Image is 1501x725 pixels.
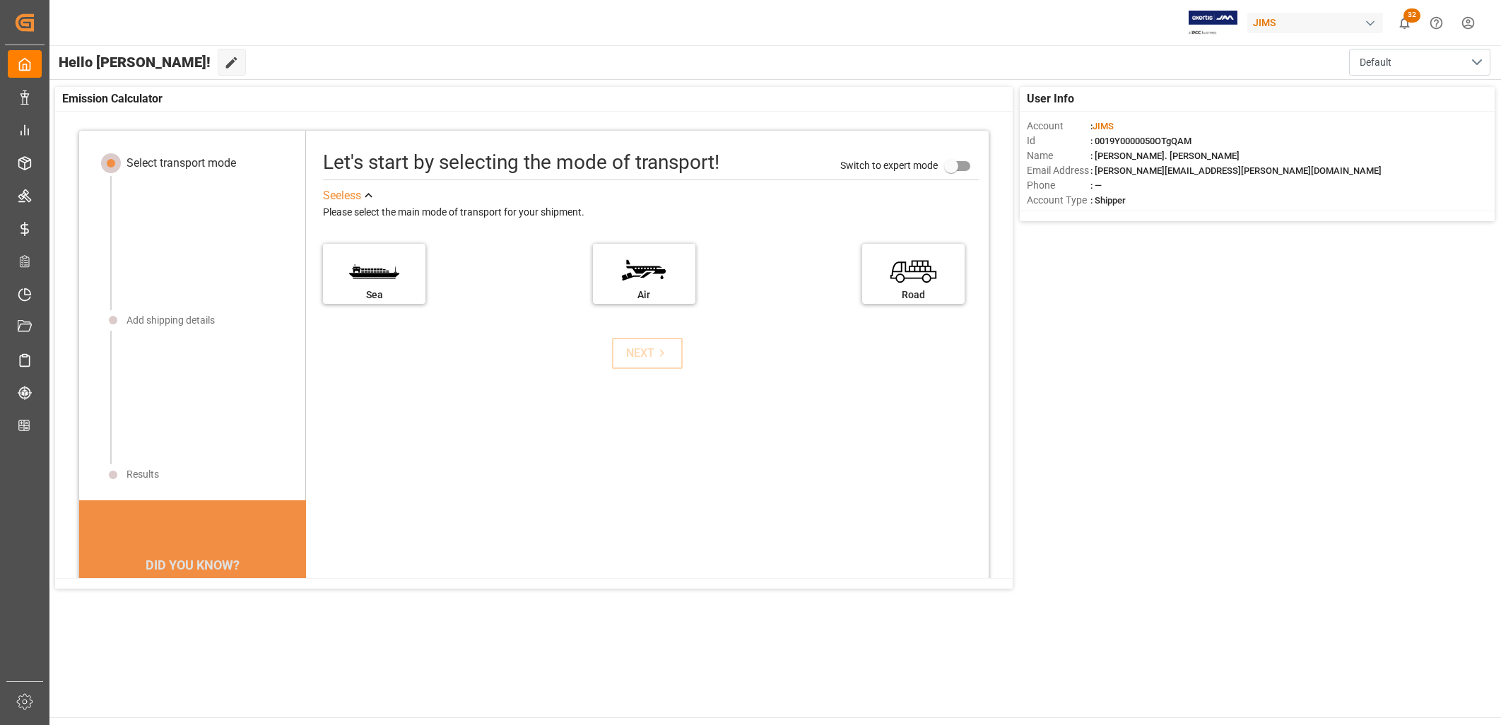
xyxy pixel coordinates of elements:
[1420,7,1452,39] button: Help Center
[840,160,938,171] span: Switch to expert mode
[1090,195,1126,206] span: : Shipper
[1090,180,1102,191] span: : —
[612,338,683,369] button: NEXT
[59,49,211,76] span: Hello [PERSON_NAME]!
[1027,193,1090,208] span: Account Type
[1189,11,1237,35] img: Exertis%20JAM%20-%20Email%20Logo.jpg_1722504956.jpg
[1389,7,1420,39] button: show 32 new notifications
[1090,136,1191,146] span: : 0019Y0000050OTgQAM
[62,90,163,107] span: Emission Calculator
[1090,151,1240,161] span: : [PERSON_NAME]. [PERSON_NAME]
[1349,49,1490,76] button: open menu
[1027,134,1090,148] span: Id
[1027,178,1090,193] span: Phone
[323,148,719,177] div: Let's start by selecting the mode of transport!
[330,288,418,302] div: Sea
[1247,13,1383,33] div: JIMS
[1027,148,1090,163] span: Name
[1027,90,1074,107] span: User Info
[1247,9,1389,36] button: JIMS
[126,467,159,482] div: Results
[1090,121,1114,131] span: :
[1360,55,1391,70] span: Default
[626,345,669,362] div: NEXT
[600,288,688,302] div: Air
[126,313,215,328] div: Add shipping details
[1027,163,1090,178] span: Email Address
[323,187,361,204] div: See less
[323,204,978,221] div: Please select the main mode of transport for your shipment.
[1027,119,1090,134] span: Account
[1093,121,1114,131] span: JIMS
[1403,8,1420,23] span: 32
[1090,165,1382,176] span: : [PERSON_NAME][EMAIL_ADDRESS][PERSON_NAME][DOMAIN_NAME]
[79,550,307,579] div: DID YOU KNOW?
[869,288,958,302] div: Road
[126,155,236,172] div: Select transport mode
